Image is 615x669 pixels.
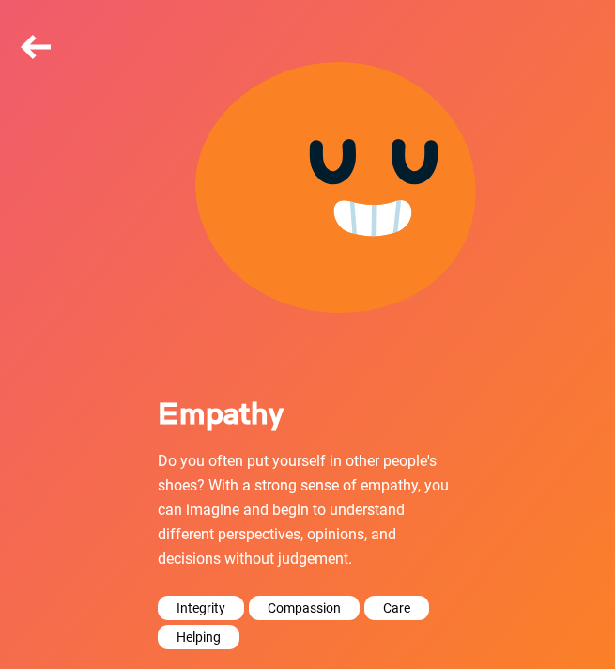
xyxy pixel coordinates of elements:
[158,396,458,428] h1: Empathy
[158,625,239,649] div: Helping
[158,596,244,620] div: Integrity
[364,596,429,620] div: Care
[158,449,458,571] p: Do you often put yourself in other people's shoes? With a strong sense of empathy, you can imagin...
[249,596,360,620] div: Compassion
